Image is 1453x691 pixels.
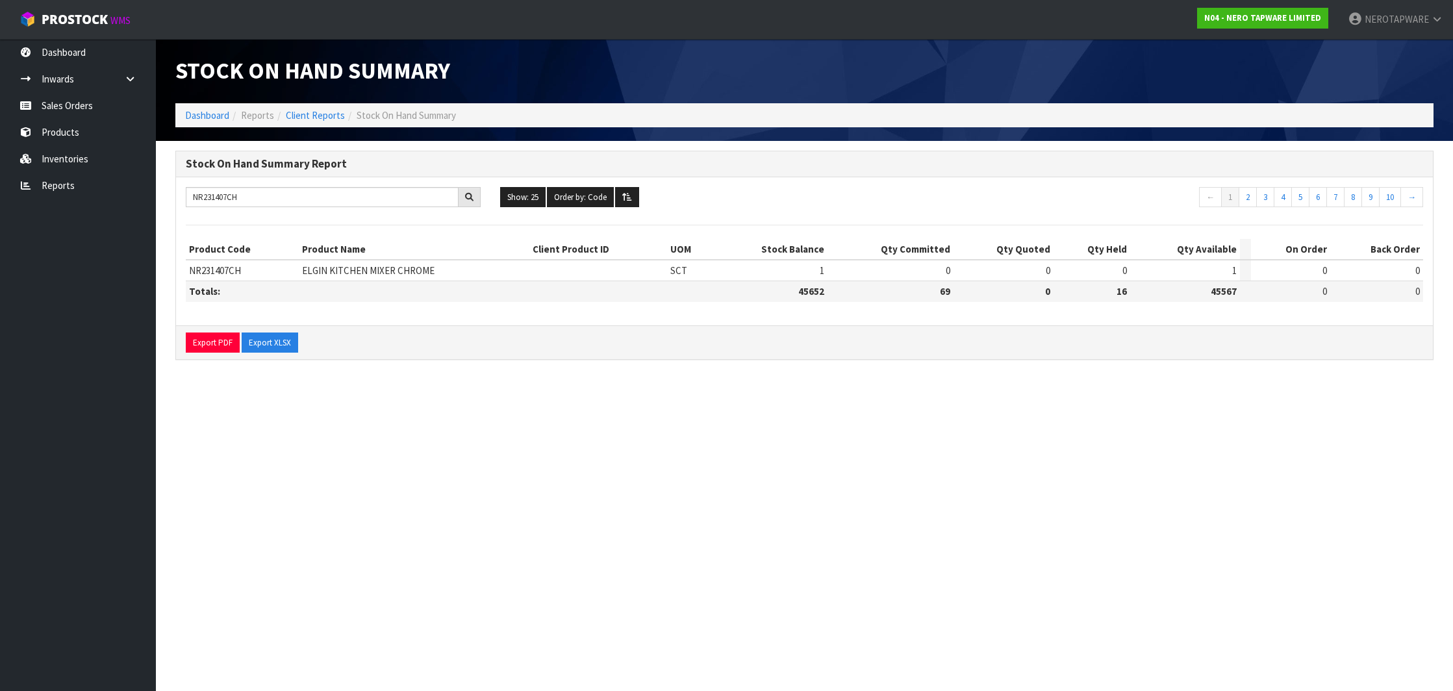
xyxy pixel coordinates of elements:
[1251,239,1331,260] th: On Order
[186,239,299,260] th: Product Code
[357,109,456,121] span: Stock On Hand Summary
[299,239,529,260] th: Product Name
[500,187,546,208] button: Show: 25
[189,264,241,277] span: NR231407CH
[547,187,614,208] button: Order by: Code
[1199,187,1222,208] a: ←
[954,239,1054,260] th: Qty Quoted
[1130,239,1240,260] th: Qty Available
[1122,264,1127,277] span: 0
[1415,264,1420,277] span: 0
[713,239,828,260] th: Stock Balance
[242,333,298,353] button: Export XLSX
[286,109,345,121] a: Client Reports
[1211,285,1237,297] strong: 45567
[1256,187,1274,208] a: 3
[1239,187,1257,208] a: 2
[186,333,240,353] button: Export PDF
[185,109,229,121] a: Dashboard
[940,285,950,297] strong: 69
[1045,285,1050,297] strong: 0
[241,109,274,121] span: Reports
[1046,264,1050,277] span: 0
[19,11,36,27] img: cube-alt.png
[1322,264,1327,277] span: 0
[1117,285,1127,297] strong: 16
[1322,285,1327,297] span: 0
[175,56,450,85] span: Stock On Hand Summary
[1379,187,1401,208] a: 10
[946,264,950,277] span: 0
[828,239,954,260] th: Qty Committed
[670,264,687,277] span: SCT
[1365,13,1429,25] span: NEROTAPWARE
[1344,187,1362,208] a: 8
[798,285,824,297] strong: 45652
[1330,239,1423,260] th: Back Order
[189,285,220,297] strong: Totals:
[42,11,108,28] span: ProStock
[1221,187,1239,208] a: 1
[1291,187,1309,208] a: 5
[1274,187,1292,208] a: 4
[1400,187,1423,208] a: →
[1128,187,1423,211] nav: Page navigation
[1415,285,1420,297] span: 0
[302,264,435,277] span: ELGIN KITCHEN MIXER CHROME
[667,239,713,260] th: UOM
[186,187,459,207] input: Search
[110,14,131,27] small: WMS
[1054,239,1130,260] th: Qty Held
[1361,187,1380,208] a: 9
[1309,187,1327,208] a: 6
[1204,12,1321,23] strong: N04 - NERO TAPWARE LIMITED
[186,158,1423,170] h3: Stock On Hand Summary Report
[1326,187,1345,208] a: 7
[820,264,824,277] span: 1
[529,239,667,260] th: Client Product ID
[1232,264,1237,277] span: 1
